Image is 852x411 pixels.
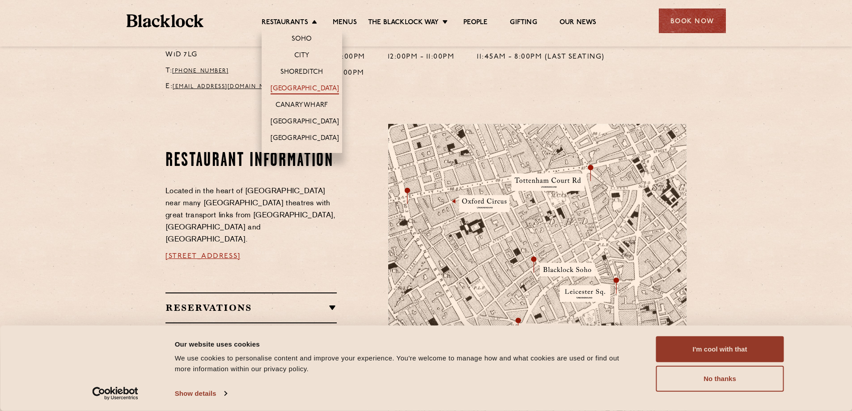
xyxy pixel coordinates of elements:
a: Soho [292,35,312,45]
div: Our website uses cookies [175,339,636,349]
img: BL_Textured_Logo-footer-cropped.svg [127,14,204,27]
a: [GEOGRAPHIC_DATA] [271,85,339,94]
a: [PHONE_NUMBER] [172,68,229,74]
a: Shoreditch [280,68,323,78]
div: We use cookies to personalise content and improve your experience. You're welcome to manage how a... [175,353,636,374]
a: Usercentrics Cookiebot - opens in a new window [76,387,154,400]
a: Canary Wharf [276,101,328,111]
p: 12:00pm - 11:00pm [388,51,455,63]
a: Gifting [510,18,537,28]
button: I'm cool with that [656,336,784,362]
p: E: [165,81,286,93]
a: City [294,51,309,61]
h2: Restaurant information [165,150,337,172]
a: [STREET_ADDRESS] [165,253,241,260]
div: Book Now [659,8,726,33]
a: People [463,18,487,28]
a: Our News [560,18,597,28]
a: Restaurants [262,18,308,28]
a: Menus [333,18,357,28]
a: [GEOGRAPHIC_DATA] [271,118,339,127]
a: [GEOGRAPHIC_DATA] [271,134,339,144]
h2: Reservations [165,302,337,313]
a: [EMAIL_ADDRESS][DOMAIN_NAME] [173,84,280,89]
p: T: [165,65,286,77]
button: No thanks [656,366,784,392]
p: 11:45am - 8:00pm (Last seating) [477,51,605,63]
a: The Blacklock Way [368,18,439,28]
p: [STREET_ADDRESS] W1D 7LG [165,38,286,61]
p: Located in the heart of [GEOGRAPHIC_DATA] near many [GEOGRAPHIC_DATA] theatres with great transpo... [165,186,337,246]
a: Show details [175,387,227,400]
